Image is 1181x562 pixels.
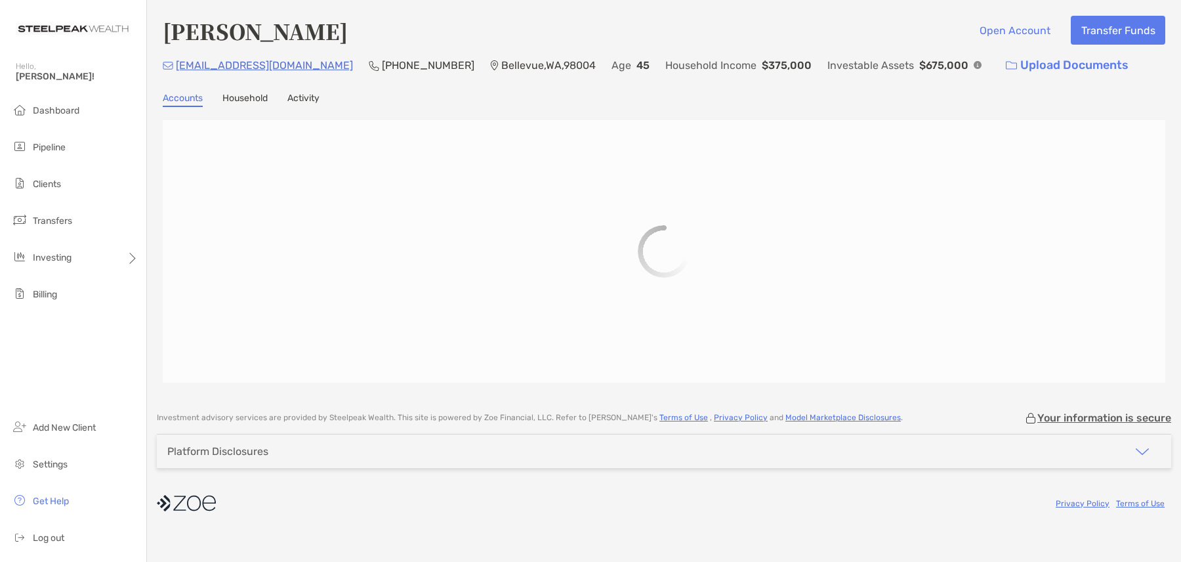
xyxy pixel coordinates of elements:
span: Settings [33,459,68,470]
img: Location Icon [490,60,499,71]
img: logout icon [12,529,28,545]
p: Bellevue , WA , 98004 [501,57,596,74]
div: Platform Disclosures [167,445,268,458]
img: billing icon [12,286,28,301]
img: get-help icon [12,492,28,508]
a: Accounts [163,93,203,107]
img: investing icon [12,249,28,265]
img: button icon [1006,61,1017,70]
p: 45 [636,57,650,74]
span: Add New Client [33,422,96,433]
a: Activity [287,93,320,107]
span: Billing [33,289,57,300]
img: icon arrow [1134,444,1150,460]
a: Privacy Policy [714,413,768,422]
span: Transfers [33,215,72,227]
span: Dashboard [33,105,79,116]
img: transfers icon [12,212,28,228]
a: Terms of Use [659,413,708,422]
span: Investing [33,252,72,263]
p: [EMAIL_ADDRESS][DOMAIN_NAME] [176,57,353,74]
a: Household [222,93,268,107]
img: company logo [157,488,216,518]
p: Your information is secure [1037,412,1171,424]
img: add_new_client icon [12,419,28,435]
a: Privacy Policy [1056,499,1109,508]
h4: [PERSON_NAME] [163,16,348,46]
img: dashboard icon [12,102,28,118]
p: $675,000 [919,57,968,74]
a: Upload Documents [997,51,1137,79]
a: Model Marketplace Disclosures [785,413,901,422]
img: Phone Icon [369,60,379,71]
button: Transfer Funds [1071,16,1165,45]
span: Log out [33,532,64,544]
button: Open Account [969,16,1060,45]
p: Investable Assets [827,57,914,74]
img: Zoe Logo [16,5,131,53]
span: Get Help [33,496,69,507]
img: clients icon [12,175,28,191]
a: Terms of Use [1116,499,1165,508]
p: [PHONE_NUMBER] [382,57,474,74]
p: Household Income [665,57,756,74]
img: pipeline icon [12,139,28,154]
span: Pipeline [33,142,66,153]
p: $375,000 [762,57,812,74]
span: [PERSON_NAME]! [16,71,138,82]
p: Investment advisory services are provided by Steelpeak Wealth . This site is powered by Zoe Finan... [157,413,903,423]
span: Clients [33,179,61,190]
img: Email Icon [163,62,173,70]
p: Age [611,57,631,74]
img: settings icon [12,456,28,471]
img: Info Icon [974,61,982,69]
